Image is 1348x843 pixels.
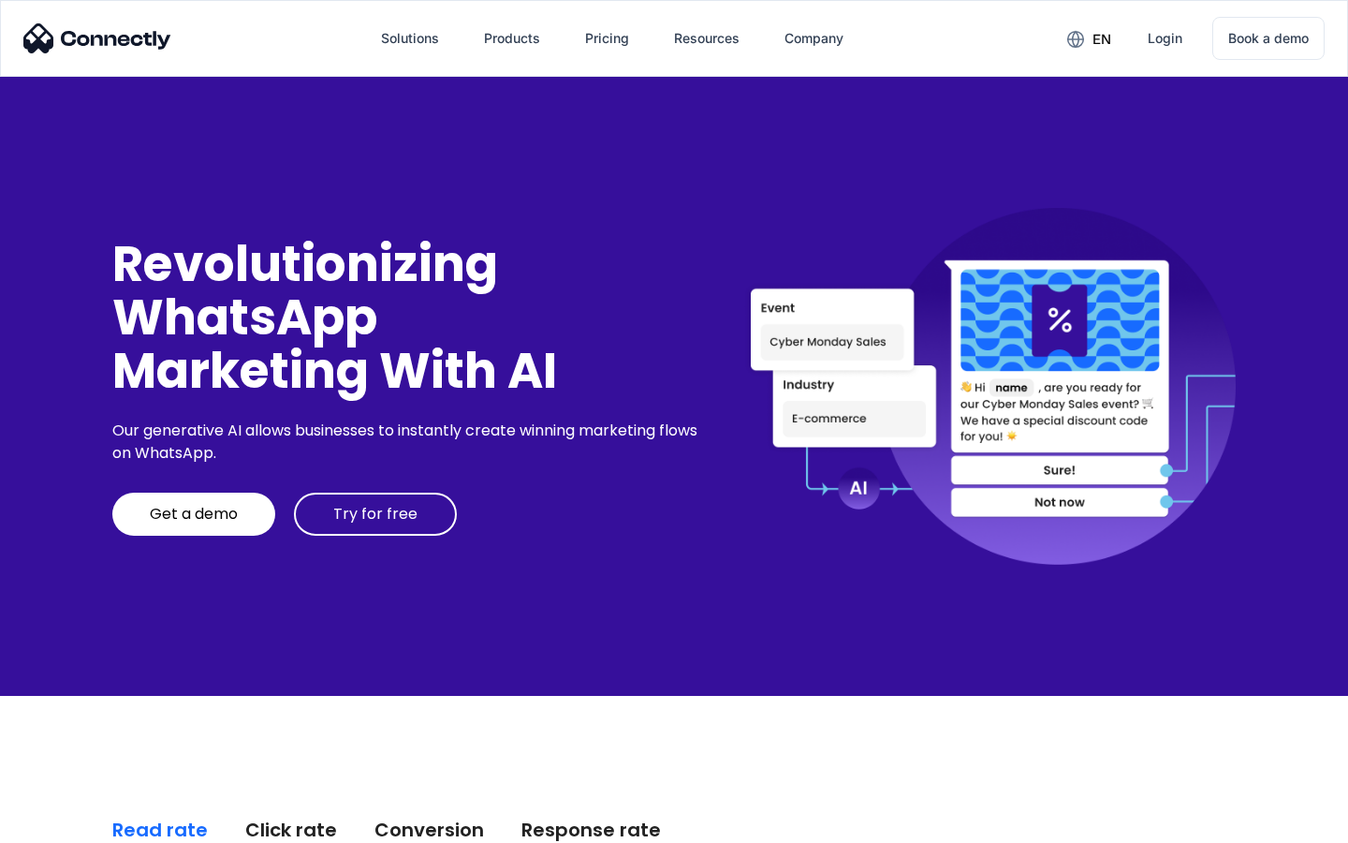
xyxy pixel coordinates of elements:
div: Response rate [521,817,661,843]
div: Read rate [112,817,208,843]
div: Conversion [374,817,484,843]
div: Get a demo [150,505,238,524]
a: Login [1133,16,1197,61]
div: Pricing [585,25,629,52]
a: Try for free [294,493,457,536]
div: Our generative AI allows businesses to instantly create winning marketing flows on WhatsApp. [112,420,704,465]
img: Connectly Logo [23,23,171,53]
div: en [1092,26,1111,52]
a: Pricing [570,16,644,61]
div: Click rate [245,817,337,843]
div: Try for free [333,505,418,524]
div: Products [484,25,540,52]
div: Resources [674,25,740,52]
a: Get a demo [112,493,275,536]
a: Book a demo [1212,17,1325,60]
div: Login [1148,25,1182,52]
div: Revolutionizing WhatsApp Marketing With AI [112,237,704,398]
div: Company [784,25,843,52]
div: Solutions [381,25,439,52]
